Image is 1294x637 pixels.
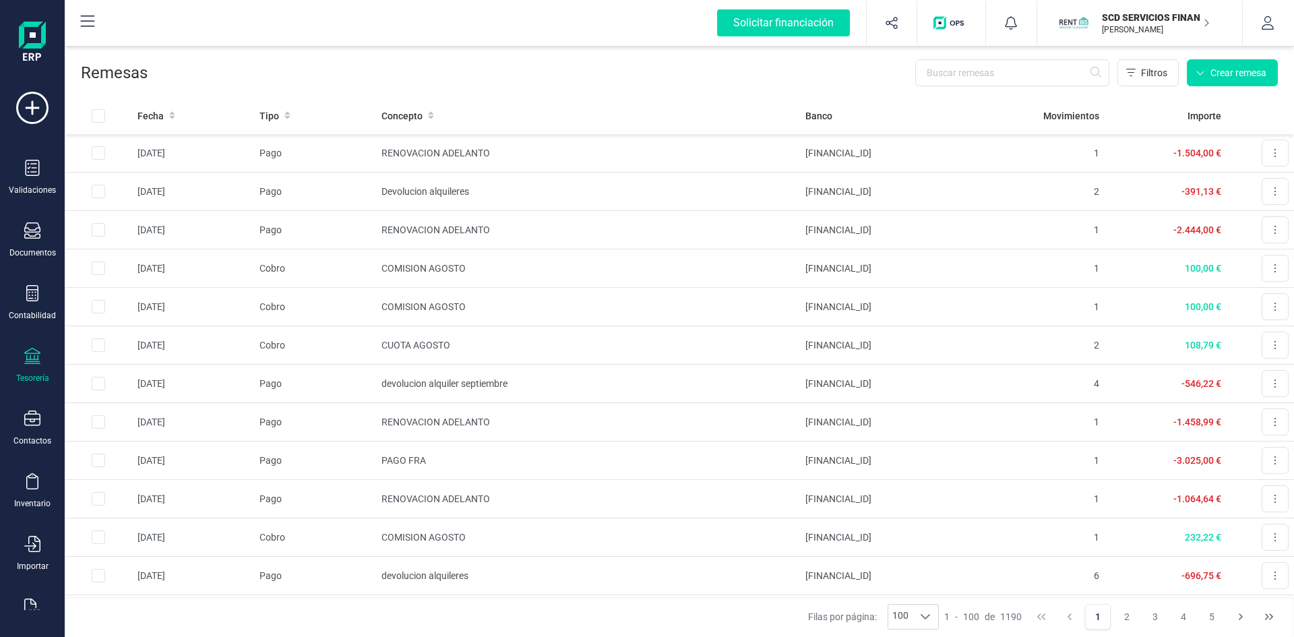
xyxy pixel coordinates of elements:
[1059,8,1088,38] img: SC
[1142,604,1168,630] button: Page 3
[800,480,983,518] td: [FINANCIAL_ID]
[1181,378,1221,389] span: -546,22 €
[983,442,1105,480] td: 1
[944,610,950,624] span: 1
[1173,224,1221,235] span: -2.444,00 €
[92,415,105,429] div: Row Selected 48f38d60-a4b2-41bc-9eee-b952166881ec
[1228,604,1254,630] button: Next Page
[137,109,164,123] span: Fecha
[9,247,56,258] div: Documentos
[1181,570,1221,581] span: -696,75 €
[132,211,254,249] td: [DATE]
[800,326,983,365] td: [FINANCIAL_ID]
[1187,59,1278,86] button: Crear remesa
[800,442,983,480] td: [FINANCIAL_ID]
[983,211,1105,249] td: 1
[983,403,1105,442] td: 1
[983,595,1105,634] td: 1
[92,454,105,467] div: Row Selected e7441b53-91a7-4839-a8a4-5e7400b280f7
[1114,604,1140,630] button: Page 2
[805,109,832,123] span: Banco
[1181,186,1221,197] span: -391,13 €
[259,263,285,274] span: Cobro
[132,557,254,595] td: [DATE]
[1102,11,1210,24] p: SCD SERVICIOS FINANCIEROS SL
[1173,417,1221,427] span: -1.458,99 €
[259,340,285,351] span: Cobro
[983,134,1105,173] td: 1
[132,173,254,211] td: [DATE]
[800,403,983,442] td: [FINANCIAL_ID]
[19,22,46,65] img: Logo Finanedi
[376,480,800,518] td: RENOVACION ADELANTO
[1057,604,1082,630] button: Previous Page
[132,480,254,518] td: [DATE]
[92,530,105,544] div: Row Selected 59c1c546-9687-40a2-a296-977465e70ae8
[1188,109,1221,123] span: Importe
[717,9,850,36] div: Solicitar financiación
[376,173,800,211] td: Devolucion alquileres
[983,557,1105,595] td: 6
[17,561,49,572] div: Importar
[1043,109,1099,123] span: Movimientos
[132,442,254,480] td: [DATE]
[1102,24,1210,35] p: [PERSON_NAME]
[1028,604,1054,630] button: First Page
[376,288,800,326] td: COMISION AGOSTO
[1256,604,1282,630] button: Last Page
[983,518,1105,557] td: 1
[259,532,285,543] span: Cobro
[376,249,800,288] td: COMISION AGOSTO
[92,109,105,123] div: All items unselected
[1173,148,1221,158] span: -1.504,00 €
[1210,66,1266,80] span: Crear remesa
[376,211,800,249] td: RENOVACION ADELANTO
[9,185,56,195] div: Validaciones
[259,378,282,389] span: Pago
[376,326,800,365] td: CUOTA AGOSTO
[376,365,800,403] td: devolucion alquiler septiembre
[1117,59,1179,86] button: Filtros
[800,557,983,595] td: [FINANCIAL_ID]
[259,570,282,581] span: Pago
[925,1,977,44] button: Logo de OPS
[132,326,254,365] td: [DATE]
[259,417,282,427] span: Pago
[13,435,51,446] div: Contactos
[132,518,254,557] td: [DATE]
[259,109,279,123] span: Tipo
[701,1,866,44] button: Solicitar financiación
[1053,1,1226,44] button: SCSCD SERVICIOS FINANCIEROS SL[PERSON_NAME]
[132,403,254,442] td: [DATE]
[376,134,800,173] td: RENOVACION ADELANTO
[92,377,105,390] div: Row Selected 77cac4fb-a36d-4694-bc20-ac77f183145d
[92,223,105,237] div: Row Selected d40db822-9718-4201-b9ec-9b899c7120a4
[92,492,105,506] div: Row Selected 8d6f859d-1172-4db9-b655-4df9afd0b01a
[800,595,983,634] td: [FINANCIAL_ID]
[1085,604,1111,630] button: Page 1
[1185,301,1221,312] span: 100,00 €
[376,557,800,595] td: devolucion alquileres
[92,569,105,582] div: Row Selected 4c535cd7-a679-48f1-b64e-acf6a23dfe01
[259,224,282,235] span: Pago
[259,301,285,312] span: Cobro
[800,288,983,326] td: [FINANCIAL_ID]
[944,610,1022,624] div: -
[14,498,51,509] div: Inventario
[1141,66,1167,80] span: Filtros
[800,173,983,211] td: [FINANCIAL_ID]
[92,338,105,352] div: Row Selected ed8993f3-8452-4f08-9c70-59952716a249
[92,146,105,160] div: Row Selected dac9e496-1d19-43ba-9fb4-890e0200a260
[1173,455,1221,466] span: -3.025,00 €
[92,262,105,275] div: Row Selected d01fb225-ecbc-456d-a94f-62c469aea0ef
[915,59,1109,86] input: Buscar remesas
[983,173,1105,211] td: 2
[1171,604,1196,630] button: Page 4
[1199,604,1225,630] button: Page 5
[1185,263,1221,274] span: 100,00 €
[1173,493,1221,504] span: -1.064,64 €
[92,300,105,313] div: Row Selected e3510cec-0c00-47d9-8311-2ea2e7ffa0ea
[259,493,282,504] span: Pago
[800,211,983,249] td: [FINANCIAL_ID]
[376,595,800,634] td: COMISION AGOSTO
